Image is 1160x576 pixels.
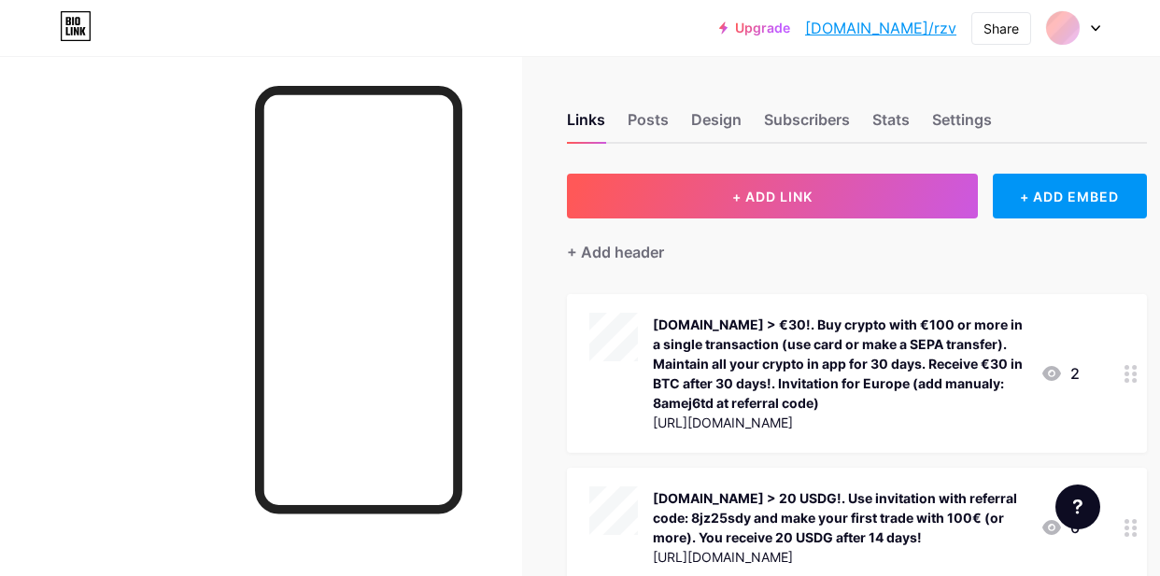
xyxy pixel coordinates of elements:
div: Links [567,108,605,142]
a: Upgrade [719,21,790,35]
div: Settings [932,108,992,142]
div: Share [983,19,1019,38]
div: Subscribers [764,108,850,142]
div: Stats [872,108,910,142]
div: [URL][DOMAIN_NAME] [653,413,1026,432]
div: [URL][DOMAIN_NAME] [653,547,1026,567]
div: + Add header [567,241,664,263]
button: + ADD LINK [567,174,978,218]
div: Design [691,108,742,142]
a: [DOMAIN_NAME]/rzv [805,17,956,39]
div: 2 [1040,362,1080,385]
span: + ADD LINK [732,189,813,204]
div: Posts [628,108,669,142]
div: [DOMAIN_NAME] > €30!. Buy crypto with €100 or more in a single transaction (use card or make a SE... [653,315,1026,413]
div: + ADD EMBED [993,174,1147,218]
div: [DOMAIN_NAME] > 20 USDG!. Use invitation with referral code: 8jz25sdy and make your first trade w... [653,488,1026,547]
